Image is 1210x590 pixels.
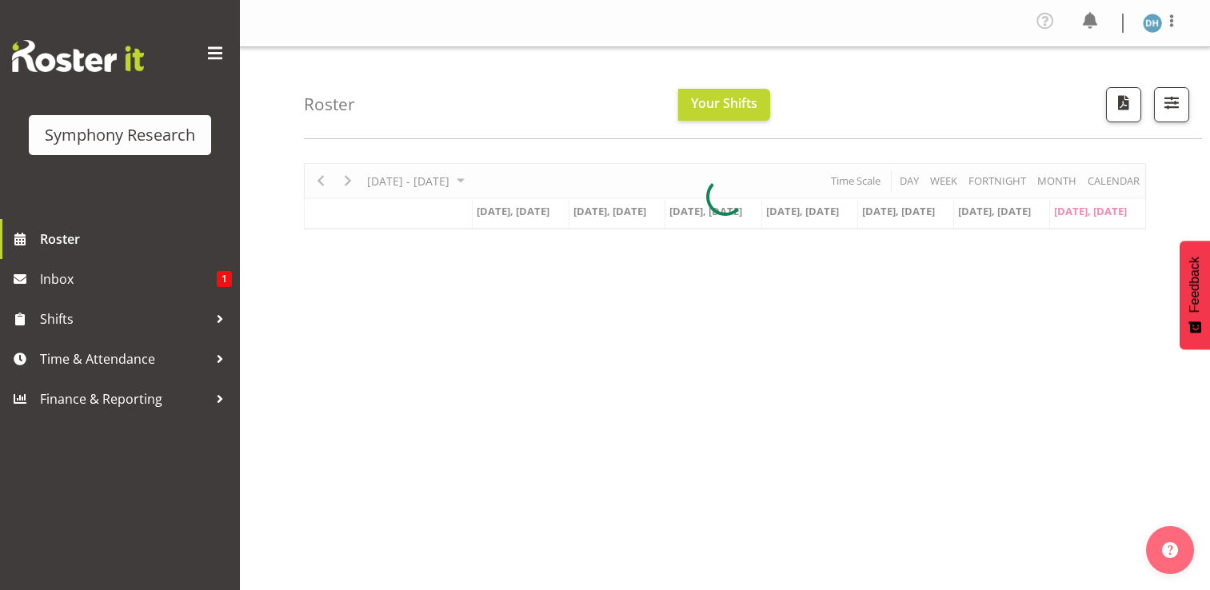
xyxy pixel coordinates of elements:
img: help-xxl-2.png [1162,542,1178,558]
button: Your Shifts [678,89,770,121]
span: Feedback [1188,257,1202,313]
button: Feedback - Show survey [1180,241,1210,349]
h4: Roster [304,95,355,114]
span: 1 [217,271,232,287]
button: Download a PDF of the roster according to the set date range. [1106,87,1141,122]
div: Symphony Research [45,123,195,147]
span: Shifts [40,307,208,331]
img: Rosterit website logo [12,40,144,72]
img: deborah-hull-brown2052.jpg [1143,14,1162,33]
span: Roster [40,227,232,251]
span: Inbox [40,267,217,291]
button: Filter Shifts [1154,87,1189,122]
span: Finance & Reporting [40,387,208,411]
span: Your Shifts [691,94,757,112]
span: Time & Attendance [40,347,208,371]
